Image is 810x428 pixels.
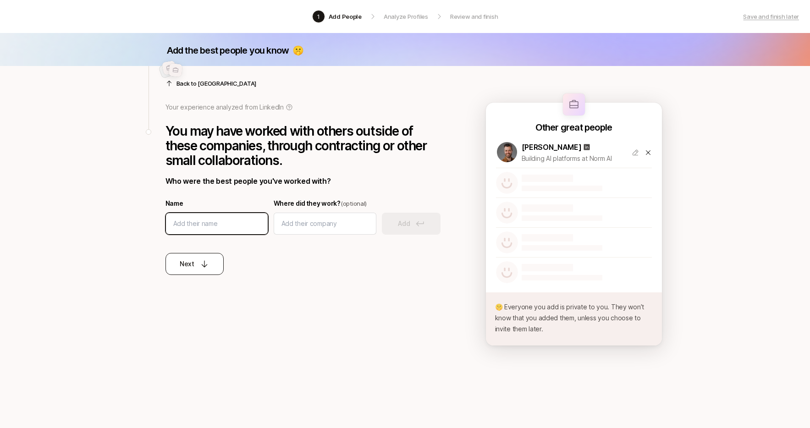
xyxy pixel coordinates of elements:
input: Add their company [281,218,369,229]
p: Who were the best people you've worked with? [165,175,441,187]
p: Building AI platforms at Norm AI [522,153,624,164]
img: default-avatar.svg [496,202,518,224]
img: default-avatar.svg [496,172,518,194]
a: Save and finish later [743,12,799,21]
p: You may have worked with others outside of these companies, through contracting or other small co... [165,124,441,168]
img: 1652375275989 [497,142,517,162]
button: Next [165,253,224,275]
span: (optional) [341,200,367,207]
p: Add People [329,12,362,21]
p: Other great people [535,121,612,134]
p: Name [165,198,268,209]
p: Review and finish [450,12,498,21]
p: Where did they work? [274,198,376,209]
p: Add the best people you know [167,44,289,57]
p: Back to [GEOGRAPHIC_DATA] [176,79,257,88]
p: Your experience analyzed from LinkedIn [165,102,284,113]
img: other-company-logo.svg [563,93,585,115]
input: Add their name [173,218,260,229]
p: 1 [317,12,320,21]
img: default-avatar.svg [496,261,518,283]
p: [PERSON_NAME] [522,141,582,153]
img: default-avatar.svg [496,231,518,253]
p: 🤫 Everyone you add is private to you. They won’t know that you added them, unless you choose to i... [495,302,653,335]
img: empty-company-logo.svg [168,63,182,77]
p: Analyze Profiles [384,12,428,21]
p: 🤫 [292,44,303,57]
p: Next [180,258,194,269]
